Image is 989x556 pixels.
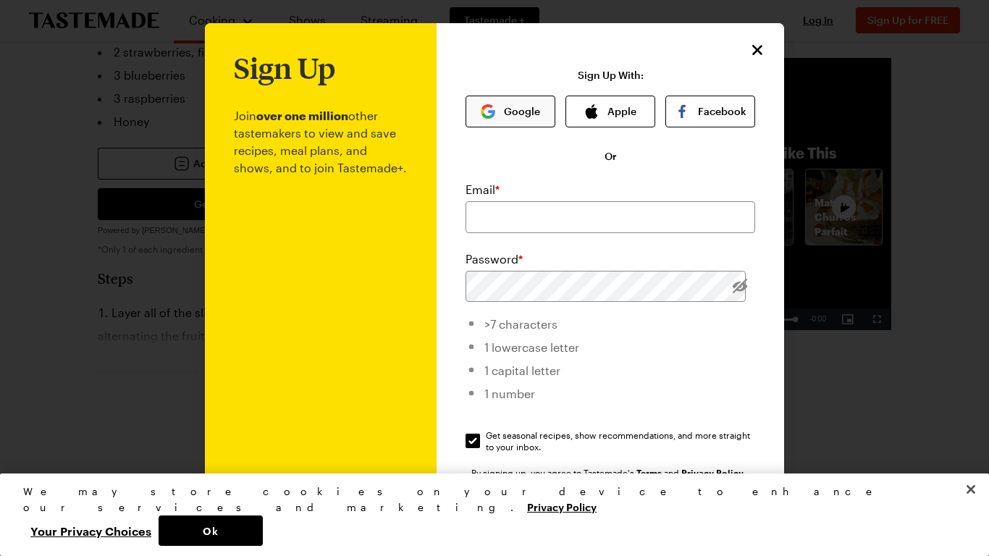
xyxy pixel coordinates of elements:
span: Or [605,149,617,164]
button: Apple [565,96,655,127]
button: Your Privacy Choices [23,515,159,546]
a: More information about your privacy, opens in a new tab [527,500,597,513]
a: Tastemade Privacy Policy [681,466,746,479]
button: Ok [159,515,263,546]
input: Get seasonal recipes, show recommendations, and more straight to your inbox. [466,434,480,448]
div: We may store cookies on your device to enhance our services and marketing. [23,484,954,515]
b: over one million [256,109,348,122]
button: Close [748,41,767,59]
p: Sign Up With: [578,69,644,81]
label: Password [466,250,523,268]
span: 1 number [484,387,535,400]
div: Privacy [23,484,954,546]
button: Google [466,96,555,127]
button: Facebook [665,96,755,127]
a: Tastemade Terms of Service [636,466,662,479]
label: Email [466,181,500,198]
span: >7 characters [484,317,557,331]
span: 1 lowercase letter [484,340,579,354]
div: By signing up, you agree to Tastemade's and [471,466,749,480]
span: Get seasonal recipes, show recommendations, and more straight to your inbox. [486,429,757,452]
span: 1 capital letter [484,363,560,377]
h1: Sign Up [234,52,335,84]
button: Close [955,473,987,505]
